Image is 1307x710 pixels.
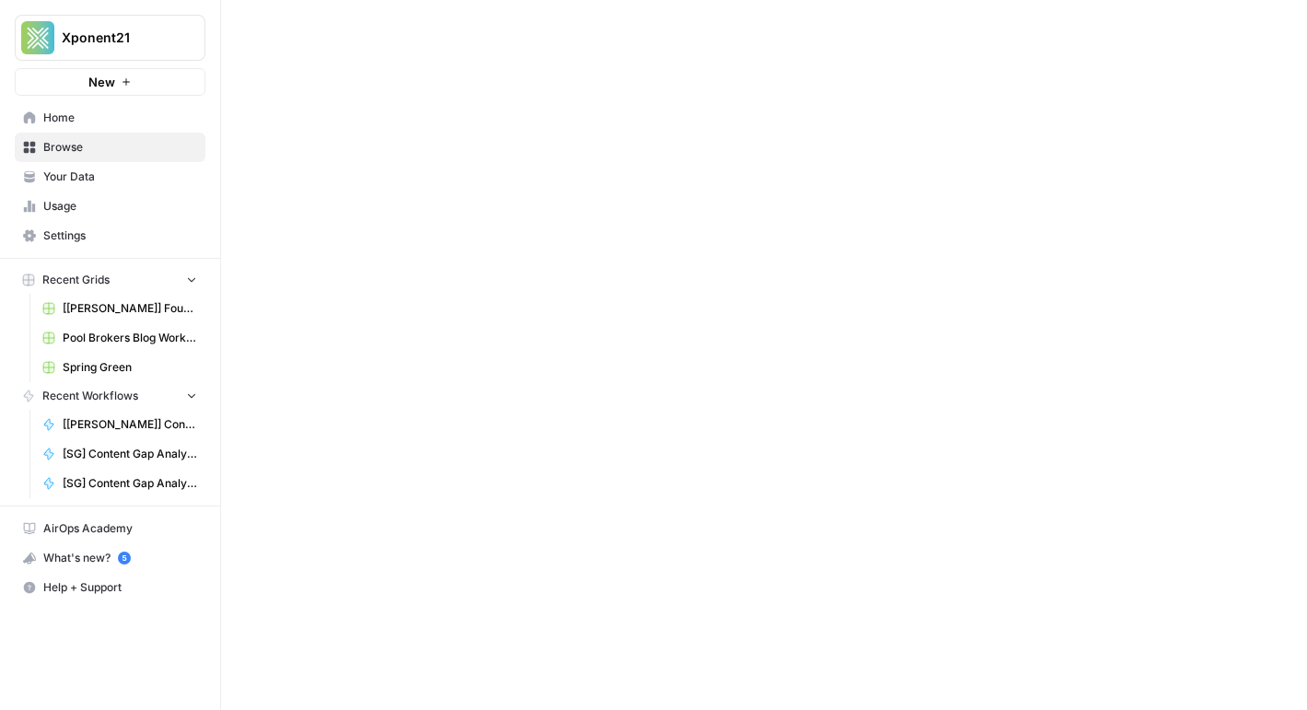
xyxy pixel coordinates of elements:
[15,68,205,96] button: New
[118,552,131,565] a: 5
[63,330,197,346] span: Pool Brokers Blog Workflow
[15,103,205,133] a: Home
[15,162,205,192] a: Your Data
[63,416,197,433] span: [[PERSON_NAME]] Content Gap Analysis
[15,221,205,250] a: Settings
[62,29,173,47] span: Xponent21
[63,359,197,376] span: Spring Green
[34,353,205,382] a: Spring Green
[21,21,54,54] img: Xponent21 Logo
[34,294,205,323] a: [[PERSON_NAME]] Fountain of You MD
[43,520,197,537] span: AirOps Academy
[43,227,197,244] span: Settings
[43,198,197,215] span: Usage
[43,169,197,185] span: Your Data
[43,139,197,156] span: Browse
[34,469,205,498] a: [SG] Content Gap Analysis - o3
[34,439,205,469] a: [SG] Content Gap Analysis - V2
[63,300,197,317] span: [[PERSON_NAME]] Fountain of You MD
[42,272,110,288] span: Recent Grids
[15,543,205,573] button: What's new? 5
[15,192,205,221] a: Usage
[34,410,205,439] a: [[PERSON_NAME]] Content Gap Analysis
[15,573,205,602] button: Help + Support
[34,323,205,353] a: Pool Brokers Blog Workflow
[88,73,115,91] span: New
[15,382,205,410] button: Recent Workflows
[15,133,205,162] a: Browse
[15,514,205,543] a: AirOps Academy
[63,475,197,492] span: [SG] Content Gap Analysis - o3
[43,110,197,126] span: Home
[63,446,197,462] span: [SG] Content Gap Analysis - V2
[122,553,126,563] text: 5
[15,266,205,294] button: Recent Grids
[43,579,197,596] span: Help + Support
[16,544,204,572] div: What's new?
[42,388,138,404] span: Recent Workflows
[15,15,205,61] button: Workspace: Xponent21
